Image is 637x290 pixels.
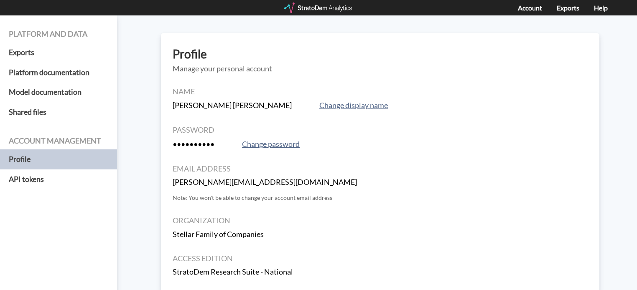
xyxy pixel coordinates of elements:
[173,101,292,110] strong: [PERSON_NAME] [PERSON_NAME]
[173,126,588,134] h4: Password
[173,65,588,73] h5: Manage your personal account
[173,217,588,225] h4: Organization
[240,139,302,150] button: Change password
[317,100,390,111] button: Change display name
[173,139,214,149] strong: ••••••••••
[9,82,108,102] a: Model documentation
[557,4,579,12] a: Exports
[173,177,357,187] strong: [PERSON_NAME][EMAIL_ADDRESS][DOMAIN_NAME]
[173,267,293,276] strong: StratoDem Research Suite - National
[173,165,588,173] h4: Email address
[173,255,588,263] h4: Access edition
[9,169,108,189] a: API tokens
[9,30,108,38] h4: Platform and data
[9,43,108,63] a: Exports
[9,102,108,122] a: Shared files
[9,63,108,83] a: Platform documentation
[173,194,588,202] p: Note: You won't be able to change your account email address
[173,88,588,96] h4: Name
[594,4,608,12] a: Help
[9,137,108,145] h4: Account management
[518,4,542,12] a: Account
[173,48,588,61] h3: Profile
[173,229,264,239] strong: Stellar Family of Companies
[9,149,108,169] a: Profile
